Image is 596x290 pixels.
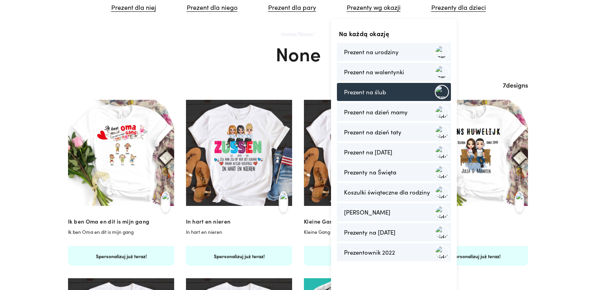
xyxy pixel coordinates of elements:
[337,243,451,261] a: Prezentownik 2022
[180,2,243,14] a: Prezent dla niego
[435,105,449,119] img: hidden paradise-nursery-plain-wall mural-kj
[337,103,451,121] a: Prezent na dzień mamy
[422,228,528,242] p: Ons huwelijk
[68,228,174,242] p: Ik ben Oma en dit is mijn gang
[96,252,147,260] p: Spersonalizuj już teraz!
[435,145,449,159] img: hidden paradise-nursery-plain-wall mural-kj
[340,2,406,14] a: Prezenty wg okazji
[337,183,451,201] a: Koszulki świąteczne dla rodziny
[68,217,174,266] a: Ik ben Oma en dit is mijn gang Ik ben Oma en dit is mijn gang Spersonalizuj już teraz!
[337,143,451,161] a: Prezent na [DATE]
[304,217,410,266] a: Kleine Gang (Luipaard) Kleine Gang (Luipaard) Spersonalizuj już teraz!
[422,217,528,266] a: Ons huwelijk Ons huwelijk Spersonalizuj już teraz!
[186,217,292,226] h3: In hart en nieren
[214,252,265,260] p: Spersonalizuj już teraz!
[337,203,451,221] a: [PERSON_NAME]
[281,30,296,38] a: Home
[435,225,449,239] img: hidden paradise-nursery-plain-wall mural-kj
[337,123,451,141] a: Prezent na dzień taty
[435,45,449,59] img: low-dark-blue-watercolour-watercolour-plain-kj-wall-mural
[186,228,292,242] p: In hart en nieren
[337,43,451,61] a: Prezent na urodziny
[435,65,449,79] img: low-dark-blue-watercolour-watercolour-plain-kj-wall-mural
[337,83,451,101] a: Prezent na ślub
[435,165,449,179] img: hidden paradise-nursery-plain-wall mural-kj
[435,245,449,259] img: hidden paradise-nursery-plain-wall mural-kj
[450,252,500,260] p: Spersonalizuj już teraz!
[425,2,491,14] a: Prezenty dla dzieci
[262,2,322,14] a: Prezent dla pary
[503,81,506,89] span: 7
[304,228,410,242] p: Kleine Gang (Luipaard)
[68,217,174,226] h3: Ik ben Oma en dit is mijn gang
[422,217,528,226] h3: Ons huwelijk
[435,185,449,199] img: hidden paradise-nursery-plain-wall mural-kj
[304,217,410,226] h3: Kleine Gang (Luipaard)
[337,163,451,181] a: Prezenty na Święta
[435,205,449,219] img: hidden paradise-nursery-plain-wall mural-kj
[337,28,451,39] a: Na każdą okazję
[337,63,451,81] a: Prezent na walentynki
[435,85,449,99] img: low-dark-blue-watercolour-watercolour-plain-kj-wall-mural
[68,80,528,90] div: designs
[68,40,528,66] h1: None
[435,125,449,139] img: hidden paradise-nursery-plain-wall mural-kj
[105,2,162,14] a: Prezent dla niej
[186,217,292,266] a: In hart en nieren In hart en nieren Spersonalizuj już teraz!
[299,30,312,38] a: None
[337,223,451,241] a: Prezenty na [DATE]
